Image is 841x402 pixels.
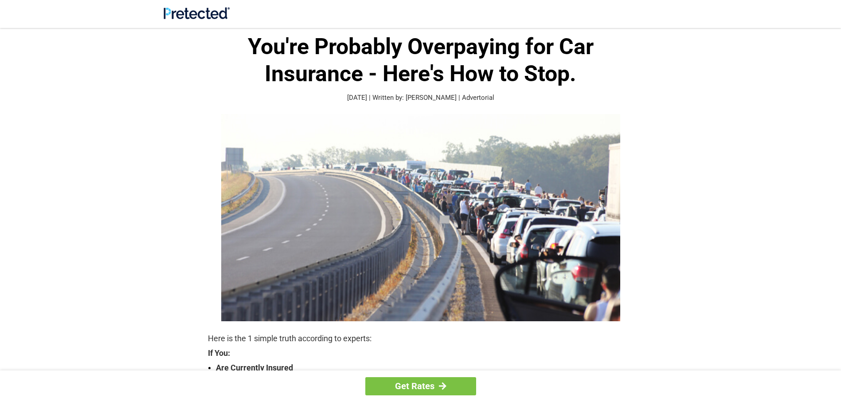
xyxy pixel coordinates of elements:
strong: Are Currently Insured [216,362,634,374]
a: Get Rates [365,377,476,395]
strong: If You: [208,349,634,357]
p: Here is the 1 simple truth according to experts: [208,332,634,345]
a: Site Logo [164,12,230,21]
h1: You're Probably Overpaying for Car Insurance - Here's How to Stop. [208,33,634,87]
img: Site Logo [164,7,230,19]
p: [DATE] | Written by: [PERSON_NAME] | Advertorial [208,93,634,103]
